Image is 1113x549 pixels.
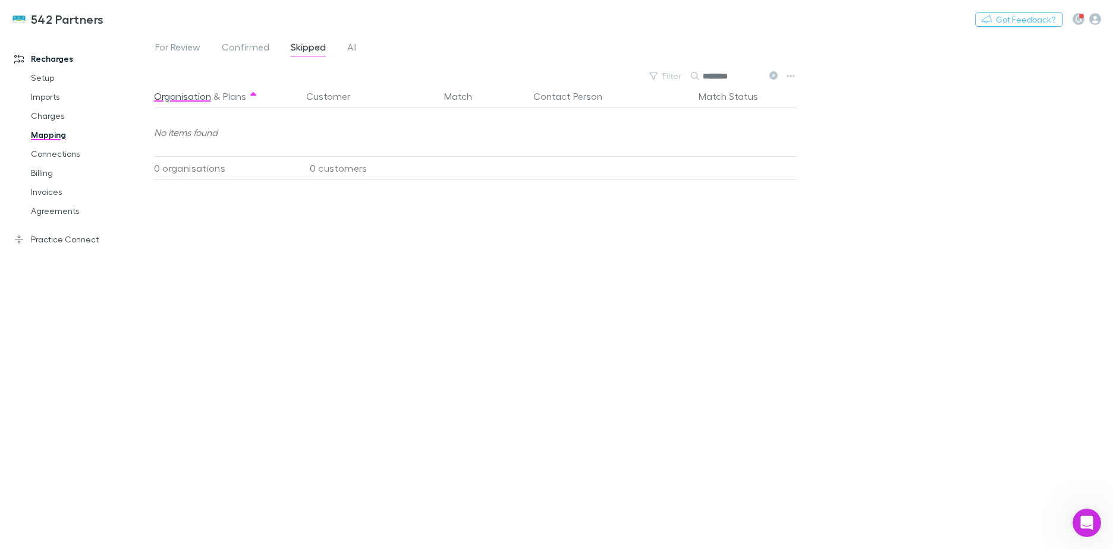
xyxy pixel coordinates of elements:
[19,125,161,144] a: Mapping
[297,156,439,180] div: 0 customers
[154,84,292,108] div: &
[975,12,1063,27] button: Got Feedback?
[19,182,161,201] a: Invoices
[155,41,200,56] span: For Review
[306,84,364,108] button: Customer
[19,68,161,87] a: Setup
[19,163,161,182] a: Billing
[1073,509,1101,537] iframe: Intercom live chat
[291,41,326,56] span: Skipped
[19,87,161,106] a: Imports
[31,12,104,26] h3: 542 Partners
[222,41,269,56] span: Confirmed
[2,49,161,68] a: Recharges
[12,12,26,26] img: 542 Partners's Logo
[347,41,357,56] span: All
[444,84,486,108] button: Match
[223,84,246,108] button: Plans
[2,230,161,249] a: Practice Connect
[19,201,161,220] a: Agreements
[699,84,772,108] button: Match Status
[154,109,790,156] div: No items found
[154,156,297,180] div: 0 organisations
[19,106,161,125] a: Charges
[643,69,688,83] button: Filter
[19,144,161,163] a: Connections
[533,84,617,108] button: Contact Person
[5,5,111,33] a: 542 Partners
[154,84,211,108] button: Organisation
